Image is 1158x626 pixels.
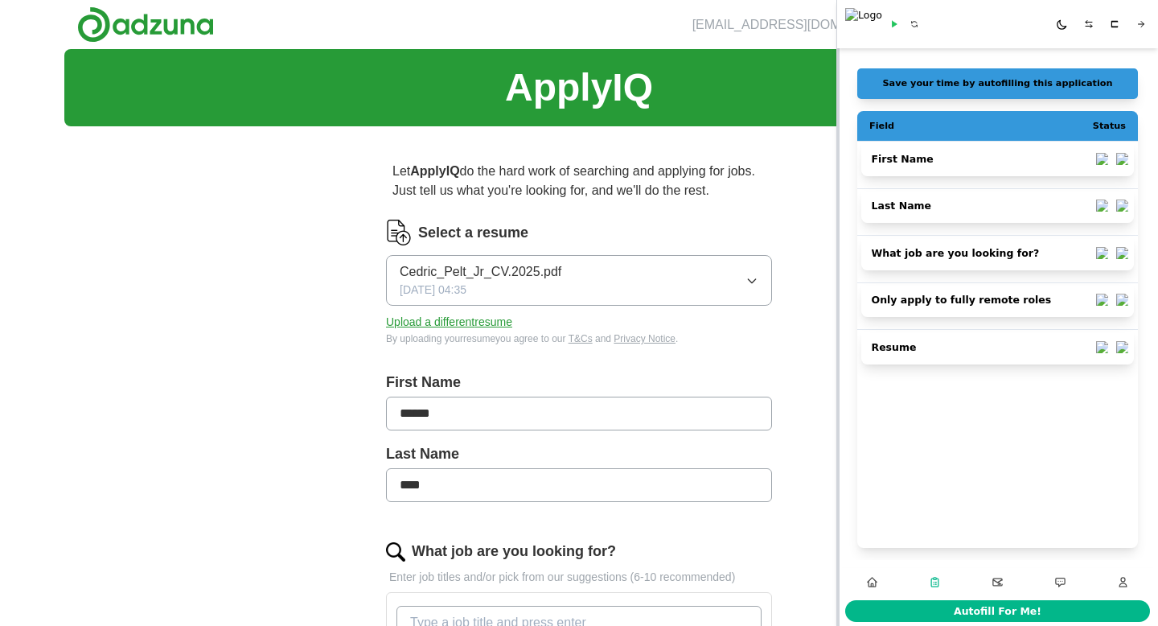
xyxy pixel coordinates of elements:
label: First Name [386,372,772,393]
li: [EMAIL_ADDRESS][DOMAIN_NAME] [692,15,910,35]
span: [DATE] 04:35 [400,282,466,299]
p: Enter job titles and/or pick from our suggestions (6-10 recommended) [386,569,772,586]
h1: ApplyIQ [505,59,653,117]
strong: ApplyIQ [410,164,459,178]
p: Let do the hard work of searching and applying for jobs. Just tell us what you're looking for, an... [386,155,772,207]
div: By uploading your resume you agree to our and . [386,332,772,346]
label: Select a resume [418,222,528,244]
label: Last Name [386,443,772,465]
a: Privacy Notice [614,333,675,344]
img: search.png [386,542,405,562]
img: Adzuna logo [77,6,214,43]
button: Upload a differentresume [386,314,512,331]
button: Cedric_Pelt_Jr_CV.2025.pdf[DATE] 04:35 [386,255,772,306]
label: What job are you looking for? [412,541,616,562]
a: T&Cs [569,333,593,344]
img: CV Icon [386,220,412,245]
span: Cedric_Pelt_Jr_CV.2025.pdf [400,262,561,282]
